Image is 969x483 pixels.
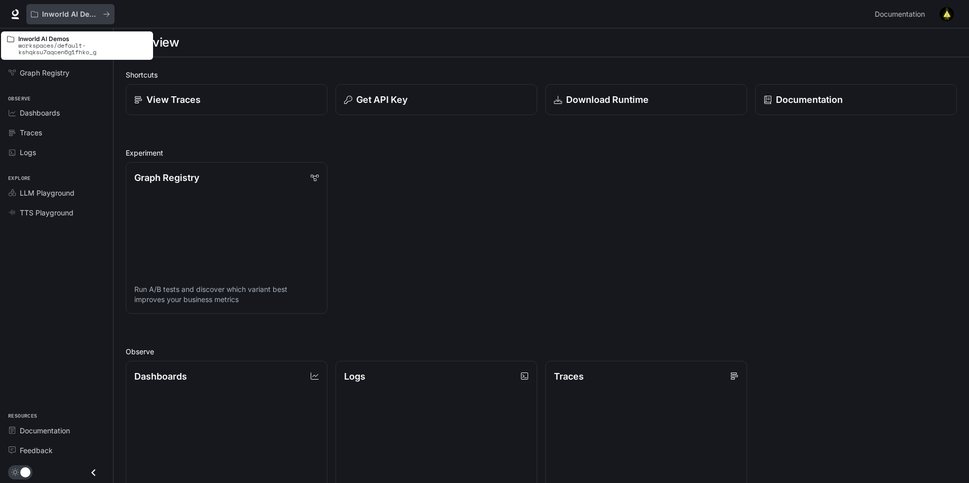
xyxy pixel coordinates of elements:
[4,104,109,122] a: Dashboards
[554,369,584,383] p: Traces
[18,35,147,42] p: Inworld AI Demos
[126,69,957,80] h2: Shortcuts
[20,107,60,118] span: Dashboards
[356,93,407,106] p: Get API Key
[4,441,109,459] a: Feedback
[126,147,957,158] h2: Experiment
[20,466,30,477] span: Dark mode toggle
[545,84,747,115] a: Download Runtime
[126,346,957,357] h2: Observe
[940,7,954,21] img: User avatar
[134,171,199,184] p: Graph Registry
[18,42,147,55] p: workspaces/default-kshqksu7aqcen6g1fhko_g
[146,93,201,106] p: View Traces
[566,93,649,106] p: Download Runtime
[937,4,957,24] button: User avatar
[4,64,109,82] a: Graph Registry
[875,8,925,21] span: Documentation
[336,84,537,115] button: Get API Key
[871,4,933,24] a: Documentation
[20,147,36,158] span: Logs
[20,67,69,78] span: Graph Registry
[4,143,109,161] a: Logs
[4,124,109,141] a: Traces
[4,204,109,221] a: TTS Playground
[20,188,74,198] span: LLM Playground
[20,207,73,218] span: TTS Playground
[344,369,365,383] p: Logs
[20,445,53,456] span: Feedback
[42,10,99,19] p: Inworld AI Demos
[4,184,109,202] a: LLM Playground
[20,425,70,436] span: Documentation
[4,422,109,439] a: Documentation
[126,84,327,115] a: View Traces
[134,284,319,305] p: Run A/B tests and discover which variant best improves your business metrics
[126,162,327,314] a: Graph RegistryRun A/B tests and discover which variant best improves your business metrics
[26,4,115,24] button: All workspaces
[20,127,42,138] span: Traces
[82,462,105,483] button: Close drawer
[776,93,843,106] p: Documentation
[755,84,957,115] a: Documentation
[134,369,187,383] p: Dashboards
